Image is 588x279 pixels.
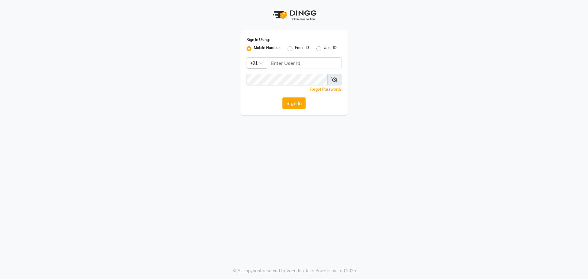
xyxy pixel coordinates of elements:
a: Forgot Password? [310,87,341,92]
label: Mobile Number [254,45,280,52]
label: User ID [324,45,337,52]
input: Username [267,57,341,69]
button: Sign In [282,97,306,109]
label: Sign In Using: [247,37,270,43]
input: Username [247,74,328,85]
img: logo1.svg [269,6,318,24]
label: Email ID [295,45,309,52]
